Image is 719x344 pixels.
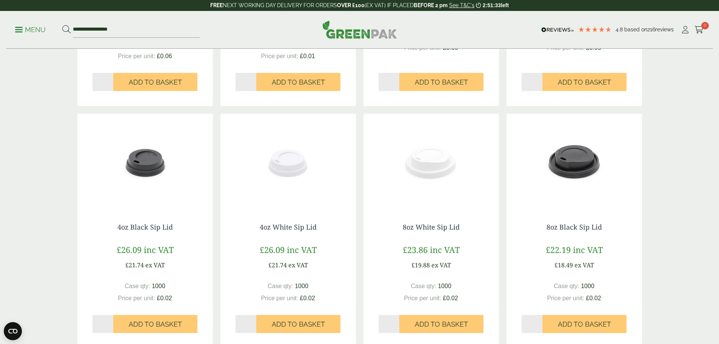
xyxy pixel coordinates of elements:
[578,26,612,33] div: 4.79 Stars
[573,244,603,255] span: inc VAT
[256,315,340,333] button: Add to Basket
[129,320,182,329] span: Add to Basket
[547,295,584,301] span: Price per unit:
[125,283,150,289] span: Case qty:
[411,283,436,289] span: Case qty:
[15,25,46,33] a: Menu
[501,2,509,8] span: left
[581,283,594,289] span: 1000
[157,53,172,59] span: £0.06
[272,320,325,329] span: Add to Basket
[647,26,655,32] span: 216
[541,27,574,32] img: REVIEWS.io
[655,26,674,32] span: reviews
[399,315,483,333] button: Add to Basket
[152,283,165,289] span: 1000
[415,320,468,329] span: Add to Basket
[507,114,642,208] img: 8oz Black Sip Lid
[337,2,365,8] strong: OVER £100
[118,53,155,59] span: Price per unit:
[144,244,174,255] span: inc VAT
[300,53,315,59] span: £0.01
[694,26,704,34] i: Cart
[449,2,474,8] a: See T&C's
[558,320,611,329] span: Add to Basket
[399,73,483,91] button: Add to Basket
[542,315,627,333] button: Add to Basket
[624,26,647,32] span: Based on
[414,2,448,8] strong: BEFORE 2 pm
[4,322,22,340] button: Open CMP widget
[220,114,356,208] img: 4oz White Sip Lid
[558,78,611,86] span: Add to Basket
[542,73,627,91] button: Add to Basket
[261,53,298,59] span: Price per unit:
[260,222,317,231] a: 4oz White Sip Lid
[554,261,573,269] span: £18.49
[443,295,458,301] span: £0.02
[430,244,460,255] span: inc VAT
[117,244,142,255] span: £26.09
[15,25,46,34] p: Menu
[574,261,594,269] span: ex VAT
[547,222,602,231] a: 8oz Black Sip Lid
[145,261,165,269] span: ex VAT
[438,283,451,289] span: 1000
[554,283,579,289] span: Case qty:
[431,261,451,269] span: ex VAT
[403,222,460,231] a: 8oz White Sip Lid
[681,26,690,34] i: My Account
[616,26,624,32] span: 4.8
[260,244,285,255] span: £26.09
[125,261,144,269] span: £21.74
[210,2,223,8] strong: FREE
[701,22,709,29] span: 0
[288,261,308,269] span: ex VAT
[261,295,298,301] span: Price per unit:
[295,283,308,289] span: 1000
[586,295,601,301] span: £0.02
[300,295,315,301] span: £0.02
[117,222,173,231] a: 4oz Black Sip Lid
[268,283,293,289] span: Case qty:
[113,315,197,333] button: Add to Basket
[113,73,197,91] button: Add to Basket
[546,244,571,255] span: £22.19
[411,261,430,269] span: £19.88
[404,295,441,301] span: Price per unit:
[272,78,325,86] span: Add to Basket
[694,24,704,35] a: 0
[77,114,213,208] img: 4oz Black Slip Lid
[268,261,287,269] span: £21.74
[415,78,468,86] span: Add to Basket
[118,295,155,301] span: Price per unit:
[403,244,428,255] span: £23.86
[322,20,397,39] img: GreenPak Supplies
[256,73,340,91] button: Add to Basket
[157,295,172,301] span: £0.02
[129,78,182,86] span: Add to Basket
[287,244,317,255] span: inc VAT
[483,2,501,8] span: 2:51:33
[363,114,499,208] img: 8oz White Sip Lid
